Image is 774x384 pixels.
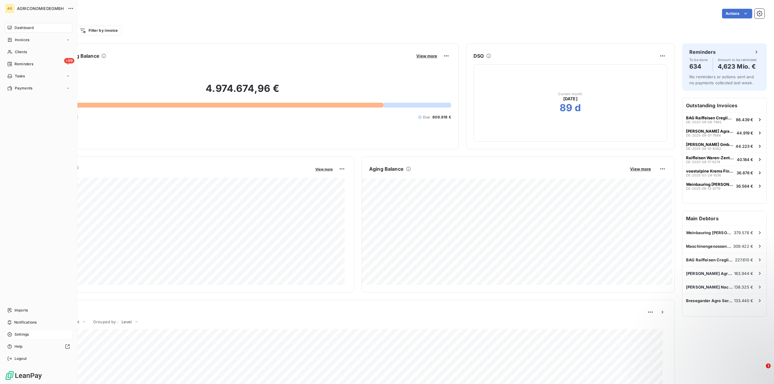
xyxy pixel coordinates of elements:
[686,115,733,120] span: BAG Raiffeisen Creglingen eG
[34,171,311,178] span: Monthly Revenue
[416,53,437,58] span: View more
[686,142,733,147] span: [PERSON_NAME] GmbH & Co. KG
[736,117,753,122] span: 86.439 €
[689,74,754,85] span: No reminders or actions sent and no payments collected last week.
[734,230,753,235] span: 379.576 €
[753,363,768,378] iframe: Intercom live chat
[734,271,753,276] span: 163.944 €
[682,179,766,192] button: Weinbauring [PERSON_NAME]DE-2025-06-13-477936.564 €
[682,98,766,113] h6: Outstanding Invoices
[122,319,132,324] span: Level
[15,25,34,31] span: Dashboard
[15,73,25,79] span: Tasks
[682,139,766,153] button: [PERSON_NAME] GmbH & Co. KGDE-2025-09-10-808244.223 €
[686,169,734,173] span: voestalpine Krems Finaltechnik GmbH
[682,166,766,179] button: voestalpine Krems Finaltechnik GmbHDE-2025-03-24-103636.878 €
[689,48,716,56] h6: Reminders
[682,113,766,126] button: BAG Raiffeisen Creglingen eGDE-2025-09-08-796286.439 €
[15,308,28,313] span: Imports
[423,115,430,120] span: Due
[686,160,720,164] span: DE-2025-09-17-8274
[686,230,734,235] span: Weinbauring [PERSON_NAME]
[736,144,753,149] span: 44.223 €
[15,332,29,337] span: Settings
[722,9,752,18] button: Actions
[630,166,651,171] span: View more
[682,153,766,166] button: Raiffeisen Waren-Zentrale Rhein-Main AGDE-2025-09-17-827440.184 €
[718,62,757,71] h4: 4,623 Mio. €
[686,129,734,134] span: [PERSON_NAME] Agrar GbR
[737,131,753,135] span: 44.919 €
[734,298,753,303] span: 133.440 €
[34,82,451,101] h2: 4.974.674,96 €
[575,102,581,114] h2: d
[686,173,721,177] span: DE-2025-03-24-1036
[314,166,335,172] button: View more
[682,211,766,226] h6: Main Debtors
[560,102,572,114] h2: 89
[15,61,33,67] span: Reminders
[15,356,27,361] span: Logout
[76,26,122,35] button: Filter by invoice
[733,244,753,249] span: 309.422 €
[734,285,753,289] span: 138.325 €
[689,62,708,71] h4: 634
[737,157,753,162] span: 40.184 €
[686,244,733,249] span: Maschinengenossenschaft Langenau eG
[628,166,653,172] button: View more
[686,147,721,150] span: DE-2025-09-10-8082
[686,134,721,137] span: DE-2025-09-01-7684
[14,320,37,325] span: Notifications
[653,325,774,368] iframe: Intercom notifications message
[686,285,734,289] span: [PERSON_NAME] Nachf. GmbH
[17,6,64,11] span: AGRICONOMIEDEGMBH
[15,49,27,55] span: Clients
[5,342,72,351] a: Help
[736,184,753,189] span: 36.564 €
[415,53,439,59] button: View more
[15,86,32,91] span: Payments
[315,167,333,171] span: View more
[563,96,577,102] span: [DATE]
[686,298,734,303] span: Bresegarder Agro Service & Handelsgesellschaft mbH
[686,182,733,187] span: Weinbauring [PERSON_NAME]
[686,257,735,262] span: BAG Raiffeisen Creglingen eG
[15,344,23,349] span: Help
[5,4,15,13] div: AG
[689,58,708,62] span: To be done
[735,257,753,262] span: 227.610 €
[5,371,42,380] img: Logo LeanPay
[686,271,734,276] span: [PERSON_NAME] Agrarhandel GmbH & [DOMAIN_NAME]
[15,37,29,43] span: Invoices
[686,187,720,190] span: DE-2025-06-13-4779
[686,120,722,124] span: DE-2025-09-08-7962
[558,92,582,96] span: Current month
[473,52,484,60] h6: DSO
[718,58,757,62] span: Amount to be reminded
[93,319,119,324] span: Grouped by :
[682,126,766,139] button: [PERSON_NAME] Agrar GbRDE-2025-09-01-768444.919 €
[432,115,451,120] span: 809.818 €
[64,58,74,63] span: +99
[369,165,404,173] h6: Aging Balance
[766,363,771,368] span: 1
[686,155,734,160] span: Raiffeisen Waren-Zentrale Rhein-Main AG
[737,170,753,175] span: 36.878 €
